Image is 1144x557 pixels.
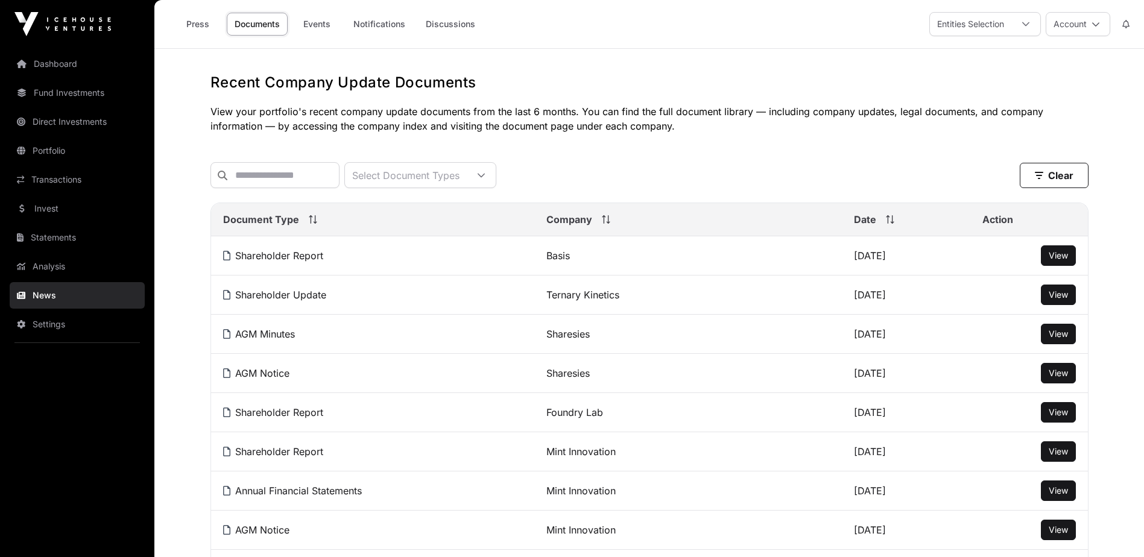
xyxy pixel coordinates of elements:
a: View [1049,367,1068,379]
button: View [1041,520,1076,540]
span: View [1049,446,1068,456]
a: AGM Minutes [223,328,295,340]
a: Portfolio [10,137,145,164]
td: [DATE] [842,432,970,471]
a: View [1049,524,1068,536]
a: Analysis [10,253,145,280]
td: [DATE] [842,471,970,511]
a: Sharesies [546,367,590,379]
button: View [1041,441,1076,462]
span: View [1049,329,1068,339]
span: View [1049,485,1068,496]
a: Shareholder Report [223,406,323,418]
span: View [1049,407,1068,417]
a: Invest [10,195,145,222]
td: [DATE] [842,393,970,432]
div: Select Document Types [345,163,467,187]
a: Events [292,13,341,36]
span: Company [546,212,592,227]
td: [DATE] [842,511,970,550]
a: View [1049,445,1068,458]
td: [DATE] [842,354,970,393]
a: Direct Investments [10,109,145,135]
h1: Recent Company Update Documents [210,73,1089,92]
a: View [1049,289,1068,301]
a: View [1049,485,1068,497]
a: Shareholder Update [223,289,326,301]
a: Settings [10,311,145,338]
a: Shareholder Report [223,445,323,458]
span: Action [982,212,1013,227]
iframe: Chat Widget [1084,499,1144,557]
td: [DATE] [842,315,970,354]
a: Sharesies [546,328,590,340]
button: View [1041,480,1076,501]
button: View [1041,285,1076,305]
span: View [1049,524,1068,535]
span: View [1049,368,1068,378]
a: Discussions [418,13,483,36]
a: Mint Innovation [546,485,616,497]
a: Mint Innovation [546,445,616,458]
button: Clear [1020,163,1089,188]
a: Dashboard [10,51,145,77]
a: Documents [227,13,288,36]
a: Shareholder Report [223,250,323,262]
a: Press [174,13,222,36]
td: [DATE] [842,275,970,315]
span: Document Type [223,212,299,227]
button: View [1041,245,1076,266]
a: News [10,282,145,309]
button: View [1041,324,1076,344]
a: Foundry Lab [546,406,603,418]
a: Annual Financial Statements [223,485,362,497]
a: Ternary Kinetics [546,289,619,301]
span: Date [854,212,876,227]
a: AGM Notice [223,524,289,536]
a: Fund Investments [10,80,145,106]
button: View [1041,402,1076,423]
button: View [1041,363,1076,383]
a: View [1049,328,1068,340]
a: View [1049,406,1068,418]
img: Icehouse Ventures Logo [14,12,111,36]
a: Statements [10,224,145,251]
a: Notifications [346,13,413,36]
span: View [1049,250,1068,260]
a: Mint Innovation [546,524,616,536]
p: View your portfolio's recent company update documents from the last 6 months. You can find the fu... [210,104,1089,133]
a: View [1049,250,1068,262]
a: Transactions [10,166,145,193]
span: View [1049,289,1068,300]
a: Basis [546,250,570,262]
div: Entities Selection [930,13,1011,36]
a: AGM Notice [223,367,289,379]
button: Account [1046,12,1110,36]
td: [DATE] [842,236,970,275]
